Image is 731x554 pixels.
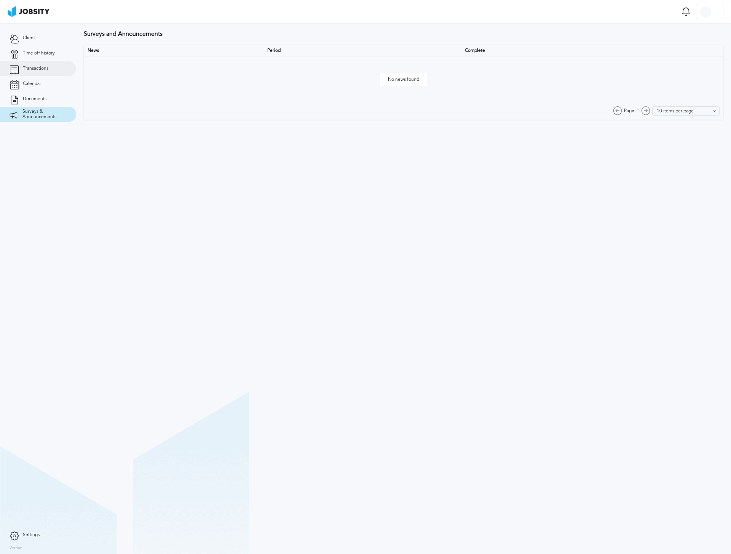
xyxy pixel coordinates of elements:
[23,66,48,71] span: Transactions
[23,96,46,102] span: Documents
[263,45,461,56] th: Period
[23,35,35,41] span: Client
[23,51,55,56] span: Time off history
[624,108,639,114] span: Page: 1
[8,6,49,17] img: ab4bad089aa723f57921c736e9817d99.png
[84,45,263,56] th: News
[380,73,427,86] span: No news found
[23,532,40,538] span: Settings
[22,109,67,120] span: Surveys & Announcements
[23,81,41,86] span: Calendar
[10,546,24,551] label: Version:
[84,30,723,37] h3: Surveys and Announcements
[461,45,723,56] th: Complete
